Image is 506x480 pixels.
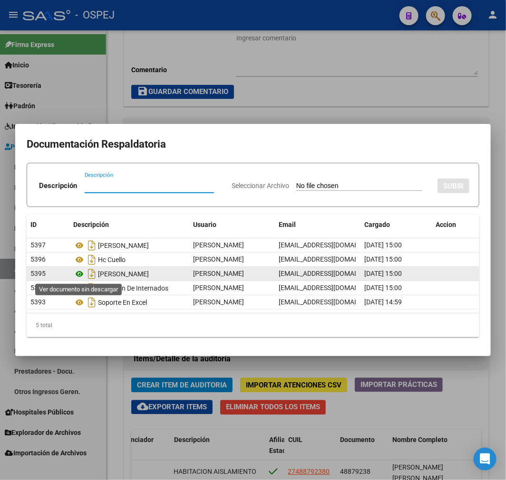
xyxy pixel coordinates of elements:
span: [DATE] 15:00 [364,270,402,277]
span: [DATE] 15:00 [364,255,402,263]
span: Seleccionar Archivo [232,182,289,189]
span: [PERSON_NAME] [193,298,244,306]
div: [PERSON_NAME] [73,266,185,282]
p: Descripción [39,180,77,191]
i: Descargar documento [86,252,98,267]
span: [EMAIL_ADDRESS][DOMAIN_NAME] [279,270,384,277]
button: SUBIR [438,179,469,193]
i: Descargar documento [86,281,98,296]
div: [PERSON_NAME] [73,238,185,253]
span: [EMAIL_ADDRESS][DOMAIN_NAME] [279,298,384,306]
span: Email [279,221,296,228]
span: [DATE] 15:00 [364,284,402,292]
span: 5394 [30,284,46,292]
span: Descripción [73,221,109,228]
span: 5396 [30,255,46,263]
span: Usuario [193,221,216,228]
span: Accion [436,221,456,228]
div: Hc Cuello [73,252,185,267]
datatable-header-cell: Accion [432,215,479,235]
span: [DATE] 15:00 [364,241,402,249]
h2: Documentación Respaldatoria [27,135,479,153]
span: SUBIR [443,182,464,190]
span: 5397 [30,241,46,249]
i: Descargar documento [86,238,98,253]
span: 5395 [30,270,46,277]
datatable-header-cell: Cargado [360,215,432,235]
span: 5393 [30,298,46,306]
span: [PERSON_NAME] [193,241,244,249]
span: [DATE] 14:59 [364,298,402,306]
div: 5 total [27,313,479,337]
div: Soporte En Excel [73,295,185,310]
i: Descargar documento [86,266,98,282]
datatable-header-cell: Descripción [69,215,189,235]
div: Resumen De Internados [73,281,185,296]
span: ID [30,221,37,228]
div: Open Intercom Messenger [474,448,496,471]
i: Descargar documento [86,295,98,310]
span: [PERSON_NAME] [193,270,244,277]
span: [EMAIL_ADDRESS][DOMAIN_NAME] [279,241,384,249]
span: [PERSON_NAME] [193,284,244,292]
span: [EMAIL_ADDRESS][DOMAIN_NAME] [279,284,384,292]
span: [PERSON_NAME] [193,255,244,263]
datatable-header-cell: Email [275,215,360,235]
datatable-header-cell: ID [27,215,69,235]
span: [EMAIL_ADDRESS][DOMAIN_NAME] [279,255,384,263]
datatable-header-cell: Usuario [189,215,275,235]
span: Cargado [364,221,390,228]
